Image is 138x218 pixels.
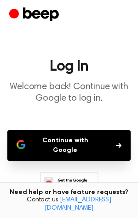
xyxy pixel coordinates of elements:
[7,59,131,74] h1: Log In
[45,197,111,212] a: [EMAIL_ADDRESS][DOMAIN_NAME]
[7,130,131,161] button: Continue with Google
[9,6,61,24] a: Beep
[6,196,132,212] span: Contact us
[7,81,131,104] p: Welcome back! Continue with Google to log in.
